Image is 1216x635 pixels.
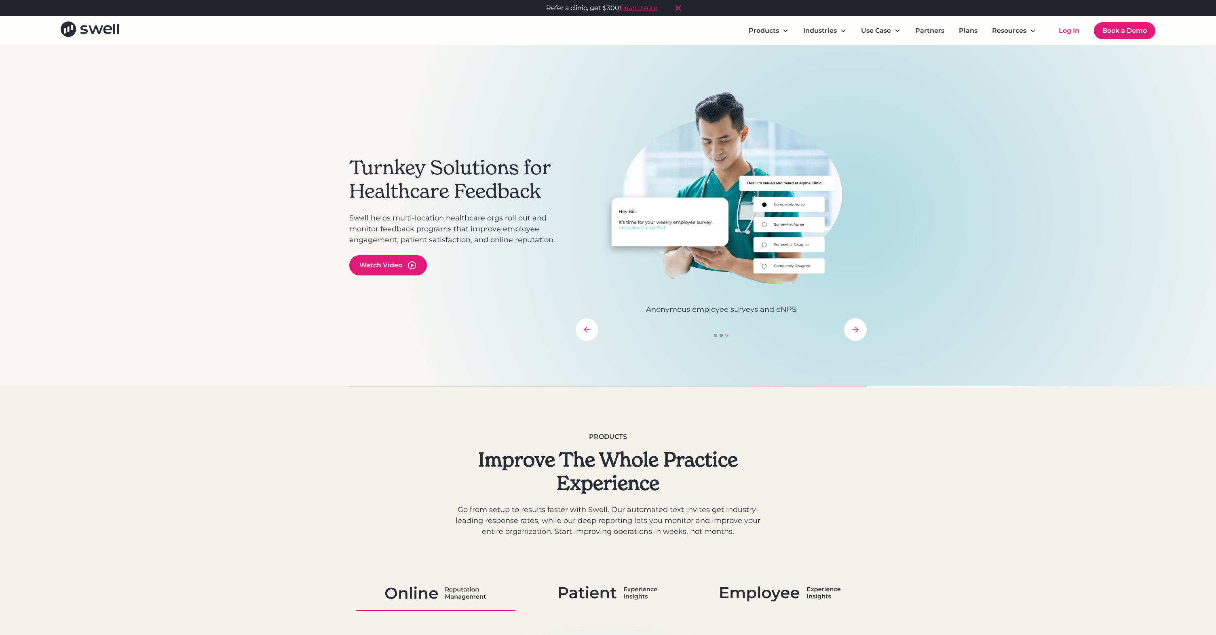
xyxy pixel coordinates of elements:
div: Resources [992,26,1026,36]
a: open lightbox [349,255,427,275]
div: Industries [797,23,853,39]
div: Show slide 2 of 3 [720,334,723,337]
a: Plans [952,23,984,39]
div: Industries [803,26,837,36]
div: carousel [576,91,867,341]
div: Watch Video [359,260,402,270]
a: home [61,21,119,40]
div: next slide [844,318,867,341]
p: Go from setup to results faster with Swell. Our automated text invites get industry-leading respo... [453,504,763,537]
div: 3 of 3 [576,91,867,315]
div: previous slide [576,318,598,341]
a: Book a Demo [1094,22,1155,39]
div: Use Case [855,23,907,39]
div: Products [453,432,763,442]
a: Learn More [621,3,657,13]
div: Products [742,23,795,39]
h2: Turnkey Solutions for Healthcare Feedback [349,156,568,203]
div: Show slide 1 of 3 [714,334,717,337]
div: Refer a clinic, get $300! [546,3,657,13]
div: Resources [986,23,1043,39]
a: Partners [909,23,951,39]
p: Anonymous employee surveys and eNPS [576,304,867,315]
div: Show slide 3 of 3 [725,334,728,337]
h2: Improve The Whole Practice Experience [453,448,763,495]
a: Log In [1051,23,1087,39]
div: Use Case [861,26,891,36]
p: Swell helps multi-location healthcare orgs roll out and monitor feedback programs that improve em... [349,213,568,246]
div: Products [749,26,779,36]
iframe: Chat Widget [1176,596,1216,635]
